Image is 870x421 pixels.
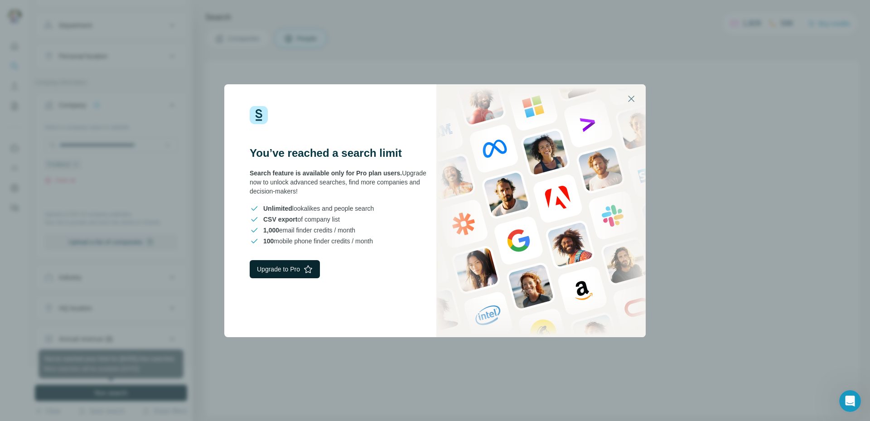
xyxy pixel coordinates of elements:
span: CSV export [263,216,297,223]
span: lookalikes and people search [263,204,374,213]
button: Upgrade to Pro [250,260,320,278]
div: Upgrade now to unlock advanced searches, find more companies and decision-makers! [250,169,435,196]
img: Surfe Stock Photo - showing people and technologies [436,84,646,337]
span: mobile phone finder credits / month [263,237,373,246]
span: Unlimited [263,205,292,212]
span: email finder credits / month [263,226,355,235]
span: 100 [263,237,274,245]
h3: You’ve reached a search limit [250,146,435,160]
span: of company list [263,215,340,224]
span: 1,000 [263,227,279,234]
iframe: Intercom live chat [839,390,861,412]
img: Surfe Logo [250,106,268,124]
span: Search feature is available only for Pro plan users. [250,169,402,177]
